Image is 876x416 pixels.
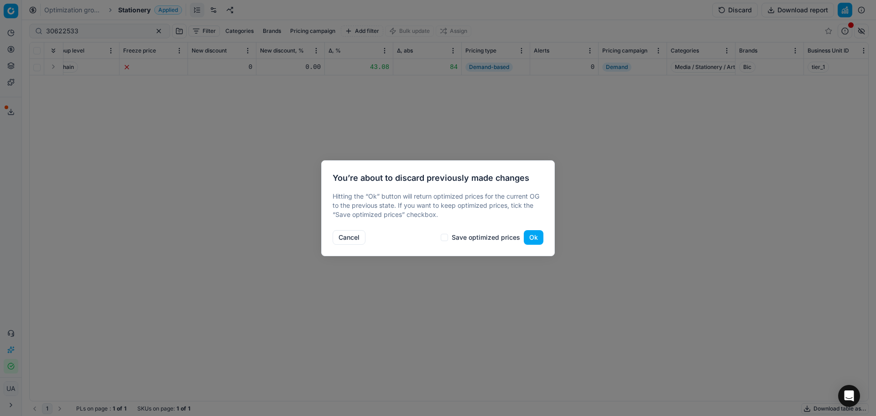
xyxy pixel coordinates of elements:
[333,230,365,245] button: Cancel
[333,192,543,219] p: Hitting the “Ok” button will return optimized prices for the current OG to the previous state. If...
[524,230,543,245] button: Ok
[441,234,448,241] input: Save optimized prices
[452,234,520,241] label: Save optimized prices
[333,172,543,184] h2: You’re about to discard previously made changes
